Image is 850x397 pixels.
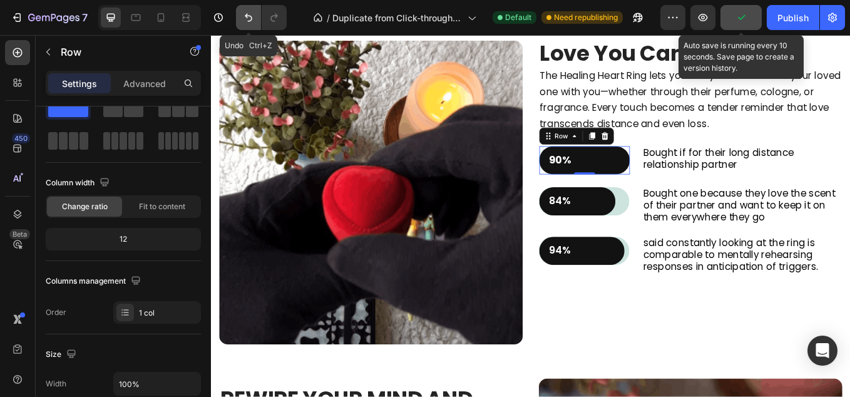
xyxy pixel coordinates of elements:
p: Advanced [123,77,166,90]
button: 7 [5,5,93,30]
input: Auto [114,373,200,395]
div: Row [401,113,422,125]
div: Rich Text Editor. Editing area: main [506,131,742,161]
p: Row [61,44,167,59]
span: / [327,11,330,24]
p: 7 [82,10,88,25]
span: Bought if for their long distance relationship partner [508,130,685,160]
div: Width [46,378,66,389]
div: Rich Text Editor. Editing area: main [385,38,742,115]
div: Undo/Redo [236,5,287,30]
button: Publish [767,5,819,30]
span: Change ratio [62,201,108,212]
div: 1 col [139,307,198,319]
p: 90% [397,140,481,155]
p: ⁠⁠⁠⁠⁠⁠⁠ [386,8,740,38]
p: 94% [397,246,474,262]
div: Publish [777,11,809,24]
iframe: Design area [211,35,850,397]
div: Rich Text Editor. Editing area: main [506,237,742,281]
p: 84% [397,188,464,204]
div: Open Intercom Messenger [807,336,837,366]
span: said constantly looking at the ring is comparable to mentally rehearsing responses in anticipatio... [508,237,713,280]
p: Settings [62,77,97,90]
div: 450 [12,133,30,143]
span: The Healing Heart Ring lets you carry the essence of your loved one with you—whether through thei... [386,40,740,111]
div: Rich Text Editor. Editing area: main [506,179,742,222]
span: Duplicate from Click-through Landing Page - [DATE] 12:25:09 [332,11,463,24]
span: Need republishing [554,12,618,23]
div: Column width [46,175,112,192]
h2: Rich Text Editor. Editing area: main [385,7,742,39]
div: Order [46,307,66,318]
strong: Love You Can Hold Onto [386,4,684,39]
span: Fit to content [139,201,185,212]
img: gempages_568576212536919061-8eed3e39-7e71-4da3-9aec-431aed5ca28e.gif [9,7,366,364]
div: Columns management [46,273,143,290]
span: Bought one because they love the scent of their partner and want to keep it on them everywhere th... [508,178,734,222]
div: Beta [9,229,30,239]
span: Default [505,12,531,23]
div: 12 [48,230,198,248]
div: Size [46,346,79,363]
